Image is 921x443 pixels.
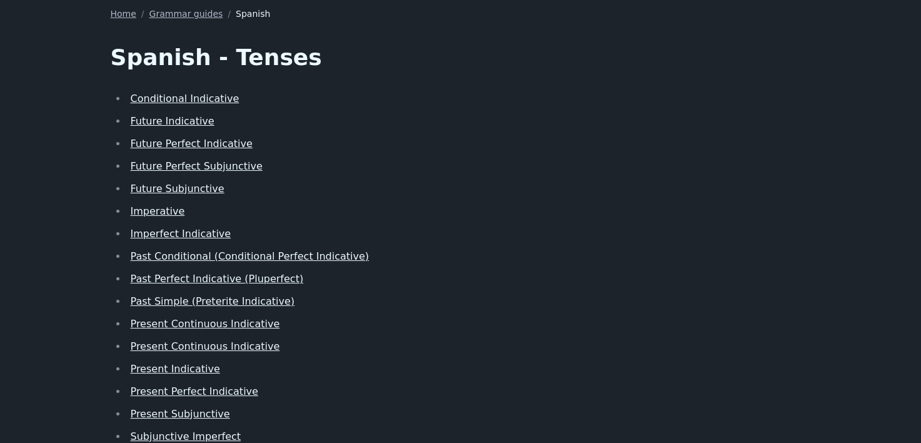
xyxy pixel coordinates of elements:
[111,8,811,20] nav: Breadcrumb
[131,250,370,262] a: Past Conditional (Conditional Perfect Indicative)
[131,93,239,104] a: Conditional Indicative
[131,183,224,195] a: Future Subjunctive
[111,8,136,20] a: Home
[131,138,253,150] a: Future Perfect Indicative
[131,205,185,217] a: Imperative
[131,430,241,442] a: Subjunctive Imperfect
[131,340,280,352] a: Present Continuous Indicative
[131,318,280,330] a: Present Continuous Indicative
[236,8,270,20] span: Spanish
[149,8,223,20] a: Grammar guides
[111,45,811,70] h1: Spanish - Tenses
[131,408,230,420] a: Present Subjunctive
[141,8,144,20] span: /
[228,8,231,20] span: /
[131,385,258,397] a: Present Perfect Indicative
[131,160,263,172] a: Future Perfect Subjunctive
[131,295,295,307] a: Past Simple (Preterite Indicative)
[131,228,231,240] a: Imperfect Indicative
[131,363,220,375] a: Present Indicative
[131,115,214,127] a: Future Indicative
[131,273,304,285] a: Past Perfect Indicative (Pluperfect)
